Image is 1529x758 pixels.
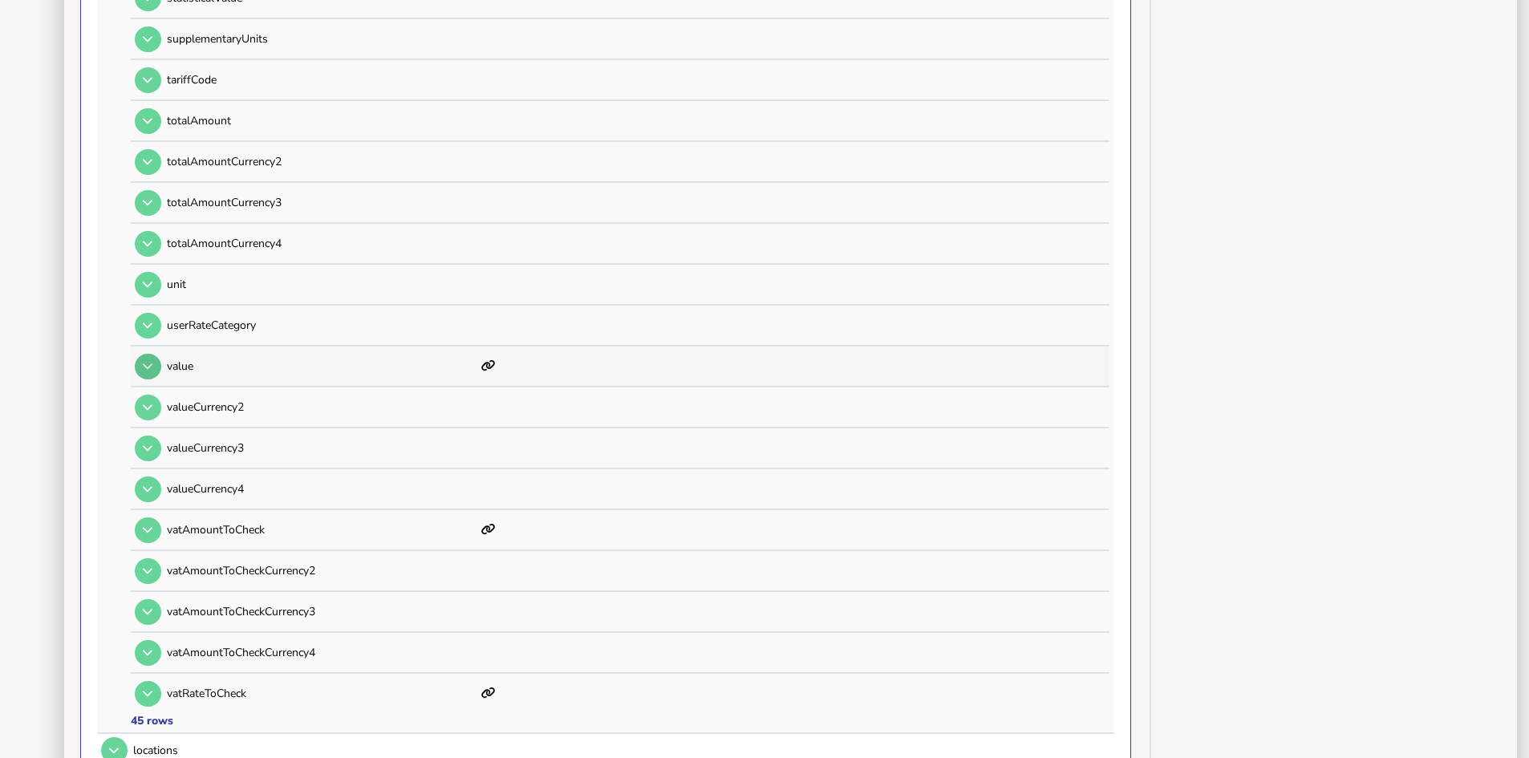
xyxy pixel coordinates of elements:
button: Open [135,354,161,380]
p: unit [167,277,476,292]
p: valueCurrency3 [167,440,476,456]
p: vatAmountToCheckCurrency4 [167,645,476,660]
button: Open [135,272,161,298]
button: Open [135,231,161,257]
i: This item has mappings defined [481,687,496,699]
button: Open [135,395,161,421]
button: Open [135,26,161,53]
button: Open [135,108,161,135]
p: valueCurrency4 [167,481,476,497]
button: Open [135,436,161,462]
i: This item has mappings defined [481,360,496,371]
i: This item has mappings defined [481,524,496,535]
button: Open [135,476,161,503]
p: totalAmountCurrency3 [167,195,476,210]
p: totalAmount [167,113,476,128]
button: Open [135,517,161,544]
div: 45 rows [131,713,173,728]
div: locations [133,743,1109,758]
button: Open [135,640,161,667]
p: valueCurrency2 [167,399,476,415]
p: vatRateToCheck [167,686,476,701]
button: Open [135,558,161,585]
button: Open [135,149,161,176]
button: Open [135,67,161,94]
button: Open [135,599,161,626]
button: Open [135,190,161,217]
p: supplementaryUnits [167,31,476,47]
p: userRateCategory [167,318,476,333]
p: totalAmountCurrency4 [167,236,476,251]
p: tariffCode [167,72,476,87]
p: vatAmountToCheckCurrency2 [167,563,476,578]
button: Open [135,681,161,707]
p: vatAmountToCheckCurrency3 [167,604,476,619]
p: value [167,359,476,374]
p: vatAmountToCheck [167,522,476,537]
button: Open [135,313,161,339]
p: totalAmountCurrency2 [167,154,476,169]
